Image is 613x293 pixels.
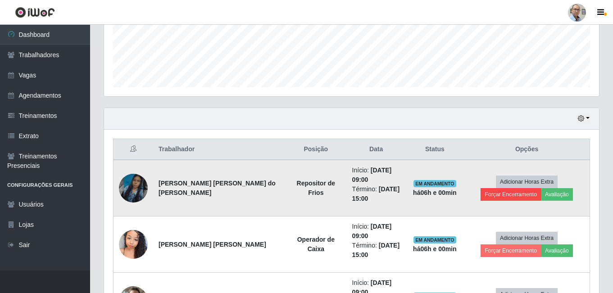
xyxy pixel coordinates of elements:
strong: [PERSON_NAME] [PERSON_NAME] [159,241,266,248]
time: [DATE] 09:00 [352,167,392,183]
strong: [PERSON_NAME] [PERSON_NAME] do [PERSON_NAME] [159,180,276,196]
img: 1735257237444.jpeg [119,225,148,263]
img: 1748993831406.jpeg [119,162,148,214]
strong: há 06 h e 00 min [413,189,457,196]
li: Início: [352,166,400,185]
button: Forçar Encerramento [481,188,541,201]
th: Posição [285,139,347,160]
th: Data [347,139,406,160]
button: Avaliação [541,188,573,201]
img: CoreUI Logo [15,7,55,18]
th: Status [406,139,464,160]
button: Adicionar Horas Extra [496,176,558,188]
li: Término: [352,185,400,203]
strong: Repositor de Frios [297,180,336,196]
button: Forçar Encerramento [481,244,541,257]
button: Avaliação [541,244,573,257]
li: Término: [352,241,400,260]
strong: há 06 h e 00 min [413,245,457,252]
span: EM ANDAMENTO [413,236,456,243]
span: EM ANDAMENTO [413,180,456,187]
strong: Operador de Caixa [297,236,335,252]
time: [DATE] 09:00 [352,223,392,239]
li: Início: [352,222,400,241]
th: Opções [464,139,590,160]
button: Adicionar Horas Extra [496,232,558,244]
th: Trabalhador [153,139,285,160]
